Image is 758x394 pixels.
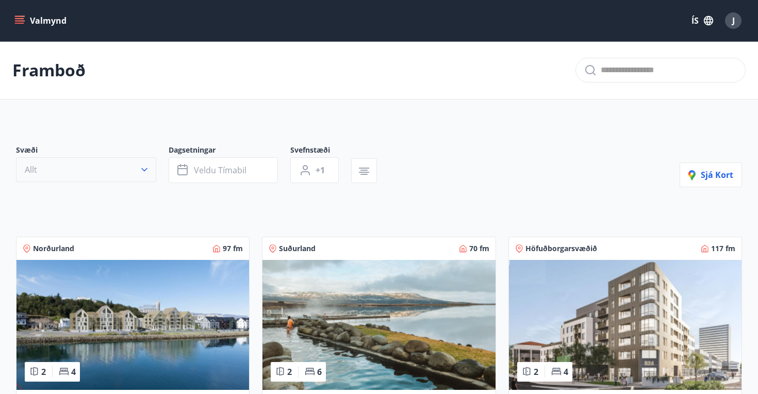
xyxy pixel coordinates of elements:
[169,145,290,157] span: Dagsetningar
[688,169,733,180] span: Sjá kort
[680,162,742,187] button: Sjá kort
[287,366,292,377] span: 2
[721,8,746,33] button: J
[16,157,156,182] button: Allt
[194,165,246,176] span: Veldu tímabil
[12,59,86,81] p: Framboð
[316,165,325,176] span: +1
[279,243,316,254] span: Suðurland
[732,15,735,26] span: J
[686,11,719,30] button: ÍS
[17,260,249,390] img: Paella dish
[534,366,538,377] span: 2
[16,145,169,157] span: Svæði
[509,260,741,390] img: Paella dish
[290,145,351,157] span: Svefnstæði
[317,366,322,377] span: 6
[12,11,71,30] button: menu
[71,366,76,377] span: 4
[25,164,37,175] span: Allt
[33,243,74,254] span: Norðurland
[525,243,597,254] span: Höfuðborgarsvæðið
[262,260,495,390] img: Paella dish
[169,157,278,183] button: Veldu tímabil
[711,243,735,254] span: 117 fm
[290,157,339,183] button: +1
[469,243,489,254] span: 70 fm
[41,366,46,377] span: 2
[223,243,243,254] span: 97 fm
[564,366,568,377] span: 4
